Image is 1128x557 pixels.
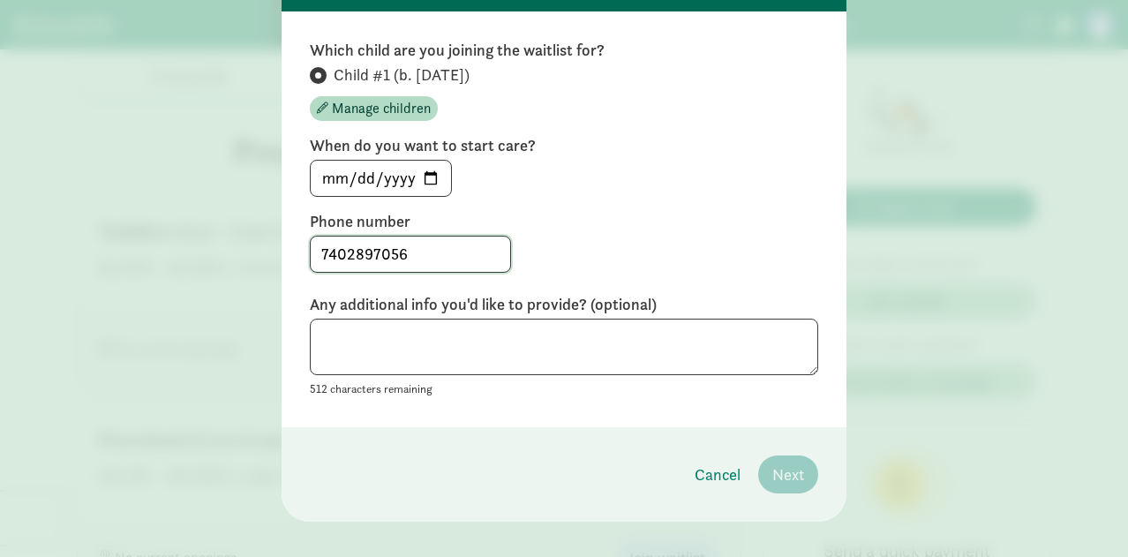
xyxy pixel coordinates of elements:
[332,98,431,119] span: Manage children
[681,455,755,493] button: Cancel
[310,211,818,232] label: Phone number
[310,135,818,156] label: When do you want to start care?
[310,40,818,61] label: Which child are you joining the waitlist for?
[310,96,438,121] button: Manage children
[695,463,741,486] span: Cancel
[310,294,818,315] label: Any additional info you'd like to provide? (optional)
[311,237,510,272] input: 5555555555
[772,463,804,486] span: Next
[758,455,818,493] button: Next
[334,64,470,86] span: Child #1 (b. [DATE])
[310,381,432,396] small: 512 characters remaining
